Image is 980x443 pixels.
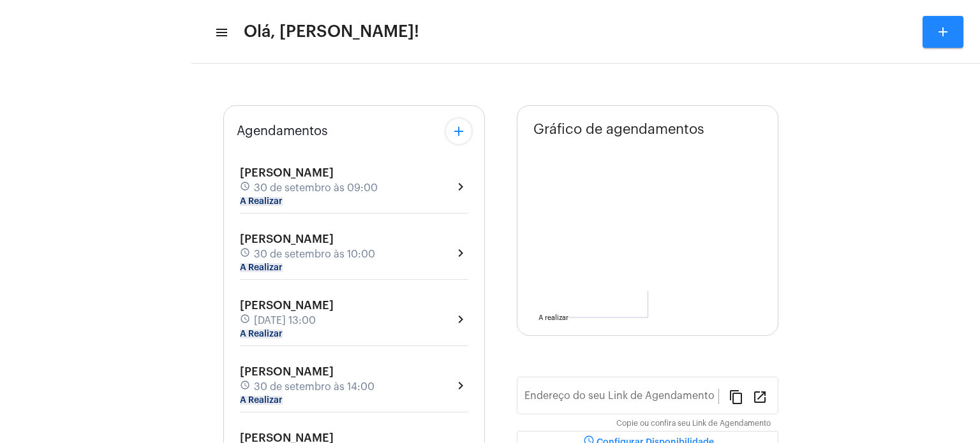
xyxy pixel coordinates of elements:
mat-icon: chevron_right [453,378,468,393]
span: [PERSON_NAME] [240,167,334,178]
mat-icon: sidenav icon [214,25,227,40]
input: Link [524,393,718,404]
mat-icon: schedule [240,181,251,195]
span: 30 de setembro às 09:00 [254,182,378,194]
mat-icon: schedule [240,380,251,394]
mat-chip: A Realizar [240,396,283,405]
span: [PERSON_NAME] [240,233,334,245]
mat-icon: chevron_right [453,312,468,327]
mat-chip: A Realizar [240,330,283,338]
mat-icon: chevron_right [453,179,468,194]
mat-icon: add [451,124,466,139]
span: [PERSON_NAME] [240,366,334,377]
mat-icon: chevron_right [453,245,468,261]
mat-icon: content_copy [729,389,744,404]
mat-hint: Copie ou confira seu Link de Agendamento [616,419,771,428]
mat-chip: A Realizar [240,197,283,206]
mat-icon: schedule [240,314,251,328]
mat-icon: add [935,24,951,40]
text: A realizar [538,314,568,321]
span: Agendamentos [237,124,328,138]
span: Gráfico de agendamentos [533,122,704,137]
span: [DATE] 13:00 [254,315,316,326]
span: 30 de setembro às 10:00 [254,249,375,260]
mat-chip: A Realizar [240,263,283,272]
mat-icon: schedule [240,247,251,261]
span: [PERSON_NAME] [240,300,334,311]
mat-icon: open_in_new [752,389,768,404]
span: 30 de setembro às 14:00 [254,381,375,393]
span: Olá, [PERSON_NAME]! [244,22,419,42]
